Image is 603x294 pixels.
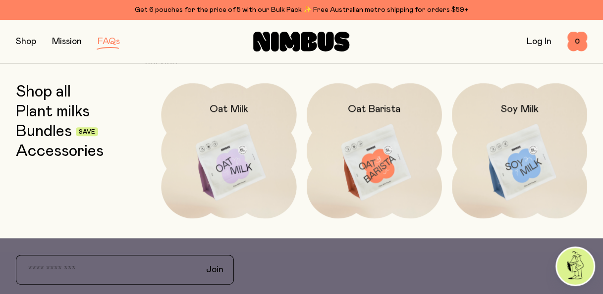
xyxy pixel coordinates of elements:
a: Shop all [16,83,71,101]
h2: Oat Barista [348,103,400,115]
a: Bundles [16,123,72,141]
a: Soy Milk [452,83,587,218]
a: Oat Barista [307,83,442,218]
a: FAQs [98,37,120,46]
a: Log In [527,37,551,46]
a: Oat Milk [161,83,296,218]
a: Plant milks [16,103,90,121]
h2: Soy Milk [500,103,539,115]
a: Accessories [16,143,104,160]
span: Save [79,129,95,135]
a: Mission [52,37,82,46]
div: Get 6 pouches for the price of 5 with our Bulk Pack ✨ Free Australian metro shipping for orders $59+ [16,4,587,16]
button: 0 [567,32,587,51]
h2: Oat Milk [210,103,248,115]
img: agent [557,248,594,285]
